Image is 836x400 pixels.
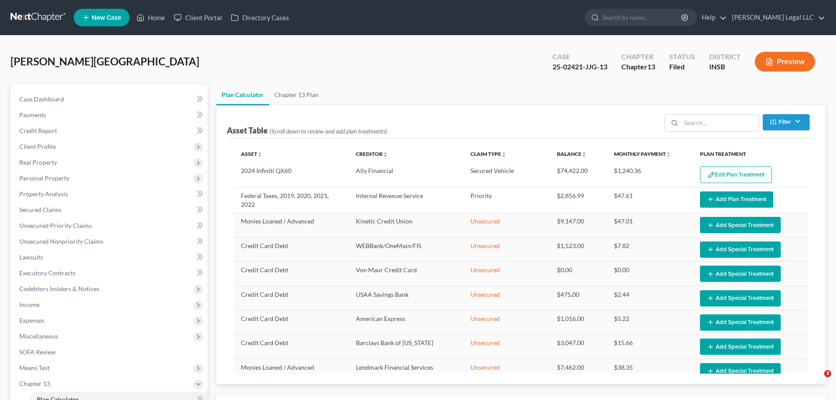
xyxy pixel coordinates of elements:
[169,10,226,25] a: Client Portal
[607,163,693,187] td: $1,240.36
[19,317,44,324] span: Expenses
[463,359,549,383] td: Unsecured
[132,10,169,25] a: Home
[463,163,549,187] td: Secured Vehicle
[349,310,464,335] td: American Express
[621,62,655,72] div: Chapter
[550,187,607,213] td: $2,856.99
[19,206,61,213] span: Secured Claims
[700,241,781,258] button: Add Special Treatment
[269,127,387,135] span: (Scroll down to review and add plan treatments)
[607,310,693,335] td: $5.22
[728,10,825,25] a: [PERSON_NAME] Legal LLC
[806,370,827,391] iframe: Intercom live chat
[19,127,57,134] span: Credit Report
[463,238,549,262] td: Unsecured
[19,174,69,182] span: Personal Property
[12,249,208,265] a: Lawsuits
[19,159,57,166] span: Real Property
[607,187,693,213] td: $47.61
[383,152,388,157] i: unfold_more
[550,163,607,187] td: $74,422.00
[550,286,607,310] td: $475.00
[581,152,587,157] i: unfold_more
[550,213,607,237] td: $9,147.00
[755,52,815,72] button: Preview
[349,286,464,310] td: USAA Savings Bank
[607,213,693,237] td: $47.01
[700,363,781,379] button: Add Special Treatment
[12,234,208,249] a: Unsecured Nonpriority Claims
[349,187,464,213] td: Internal Revenue Service
[12,202,208,218] a: Secured Claims
[700,191,773,208] button: Add Plan Treatment
[697,10,727,25] a: Help
[12,107,208,123] a: Payments
[269,84,324,105] a: Chapter 13 Plan
[234,310,349,335] td: Credit Card Debt
[607,262,693,286] td: $0.00
[550,359,607,383] td: $7,462.00
[463,335,549,359] td: Unsecured
[709,52,741,62] div: District
[349,163,464,187] td: Ally Financial
[666,152,671,157] i: unfold_more
[19,95,64,103] span: Case Dashboard
[12,344,208,360] a: SOFA Review
[19,285,99,292] span: Codebtors Insiders & Notices
[234,187,349,213] td: Federal Taxes, 2019, 2020, 2021, 2022
[19,190,68,198] span: Property Analysis
[824,370,831,377] span: 3
[553,52,607,62] div: Case
[19,364,50,371] span: Means Test
[19,143,56,150] span: Client Profile
[12,186,208,202] a: Property Analysis
[234,335,349,359] td: Credit Card Debt
[614,151,671,157] a: Monthly Paymentunfold_more
[700,266,781,282] button: Add Special Treatment
[12,123,208,139] a: Credit Report
[669,52,695,62] div: Status
[349,359,464,383] td: Lendmark Financial Services
[463,213,549,237] td: Unsecured
[241,151,262,157] a: Assetunfold_more
[12,218,208,234] a: Unsecured Priority Claims
[607,335,693,359] td: $15.66
[349,335,464,359] td: Barclays Bank of [US_STATE]
[19,111,46,119] span: Payments
[234,238,349,262] td: Credit Card Debt
[557,151,587,157] a: Balanceunfold_more
[463,187,549,213] td: Priority
[681,115,759,131] input: Search...
[607,359,693,383] td: $38.35
[349,238,464,262] td: WEBBank/OneMain/FIS
[550,238,607,262] td: $1,523.00
[550,310,607,335] td: $1,016.00
[226,10,294,25] a: Directory Cases
[257,152,262,157] i: unfold_more
[19,332,58,340] span: Miscellaneous
[234,163,349,187] td: 2024 Infiniti QX60
[700,339,781,355] button: Add Special Treatment
[19,238,103,245] span: Unsecured Nonpriority Claims
[349,262,464,286] td: Von Maur Credit Card
[463,286,549,310] td: Unsecured
[227,125,387,136] div: Asset Table
[602,9,682,25] input: Search by name...
[647,62,655,71] span: 13
[19,301,39,308] span: Income
[463,310,549,335] td: Unsecured
[19,348,56,356] span: SOFA Review
[19,269,75,277] span: Executory Contracts
[607,238,693,262] td: $7.82
[470,151,506,157] a: Claim Typeunfold_more
[463,262,549,286] td: Unsecured
[349,213,464,237] td: Kinetic Credit Union
[19,222,92,229] span: Unsecured Priority Claims
[707,171,715,179] img: edit-pencil-c1479a1de80d8dea1e2430c2f745a3c6a07e9d7aa2eeffe225670001d78357a8.svg
[216,84,269,105] a: Plan Calculator
[501,152,506,157] i: unfold_more
[12,265,208,281] a: Executory Contracts
[234,359,349,383] td: Monies Loaned / Advanced
[550,262,607,286] td: $0.00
